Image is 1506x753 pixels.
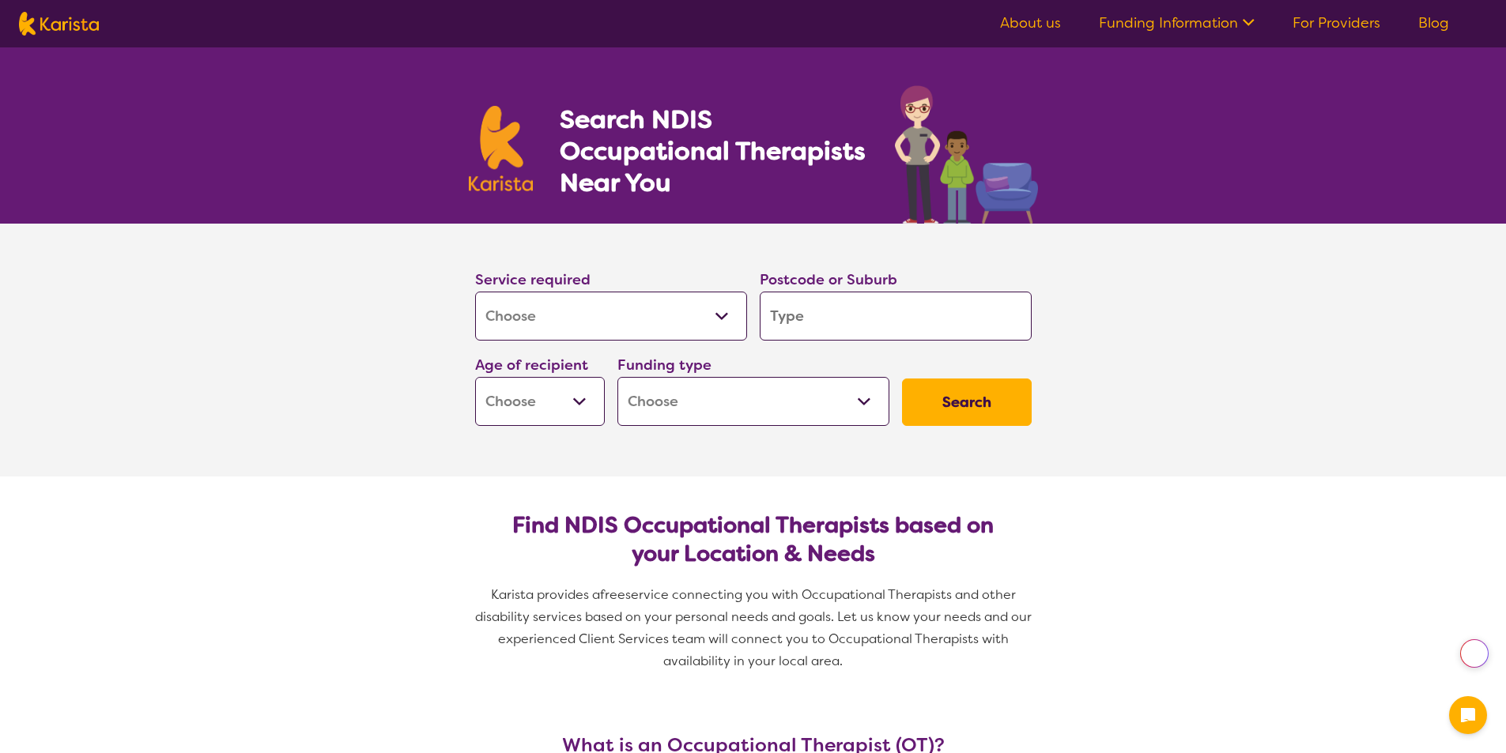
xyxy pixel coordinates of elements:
span: Karista provides a [491,586,600,603]
a: About us [1000,13,1061,32]
img: Karista logo [469,106,534,191]
img: occupational-therapy [895,85,1038,224]
input: Type [760,292,1032,341]
label: Service required [475,270,591,289]
span: free [600,586,625,603]
label: Funding type [617,356,711,375]
h2: Find NDIS Occupational Therapists based on your Location & Needs [488,511,1019,568]
button: Search [902,378,1032,426]
a: For Providers [1293,13,1380,32]
label: Age of recipient [475,356,588,375]
a: Blog [1418,13,1449,32]
h1: Search NDIS Occupational Therapists Near You [560,104,867,198]
label: Postcode or Suburb [760,270,897,289]
img: Karista logo [19,12,99,36]
span: service connecting you with Occupational Therapists and other disability services based on your p... [475,586,1035,669]
a: Funding Information [1099,13,1255,32]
